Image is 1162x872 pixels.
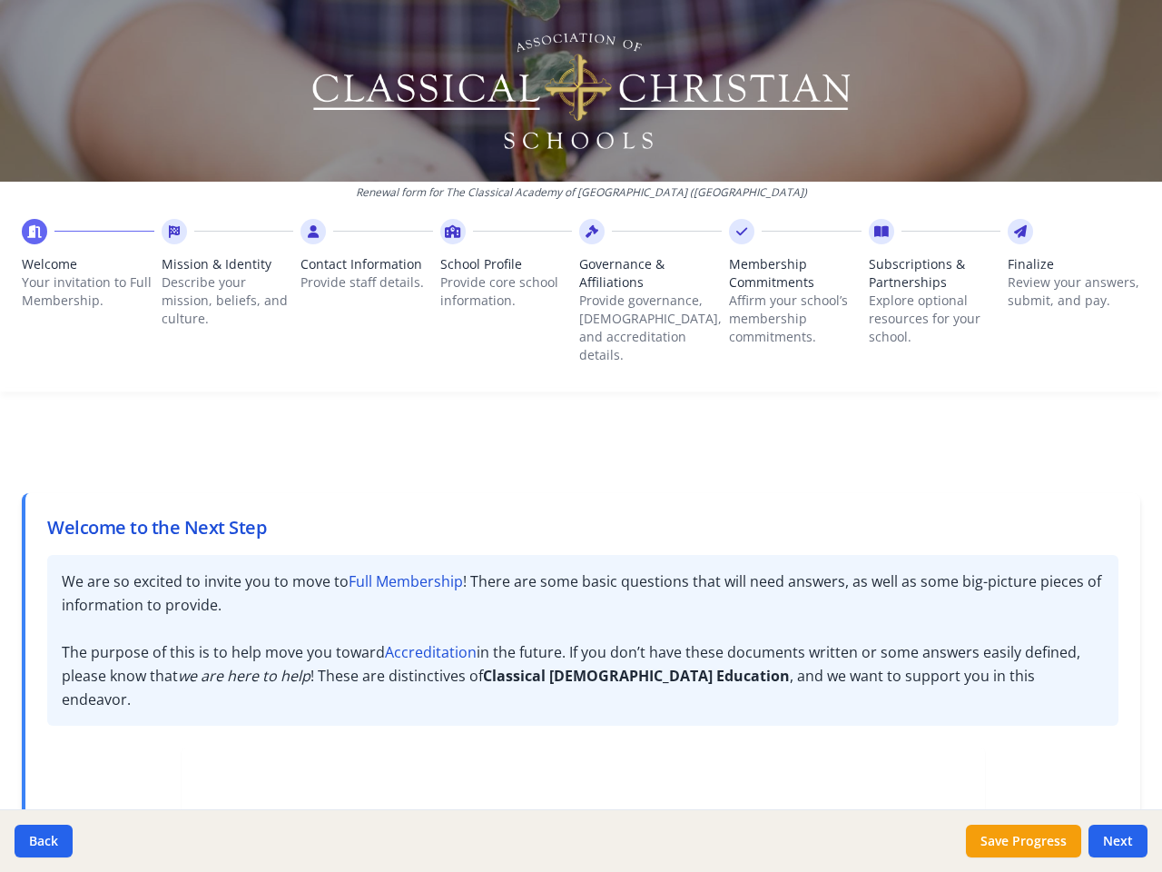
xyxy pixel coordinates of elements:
p: Explore optional resources for your school. [869,292,1001,346]
span: Welcome [22,255,154,273]
button: Next [1088,825,1147,857]
p: Describe your mission, beliefs, and culture. [162,273,294,328]
img: Logo [310,27,853,154]
p: Affirm your school’s membership commitments. [729,292,862,346]
span: Mission & Identity [162,255,294,273]
span: Finalize [1008,255,1140,273]
button: Save Progress [966,825,1081,857]
p: Provide governance, [DEMOGRAPHIC_DATA], and accreditation details. [579,292,722,364]
strong: Classical [DEMOGRAPHIC_DATA] Education [483,666,790,686]
p: Your invitation to Full Membership. [22,273,154,310]
span: Subscriptions & Partnerships [869,255,1001,292]
button: Back [15,825,73,857]
strong: Full Membership [349,571,463,591]
p: Provide core school information. [440,273,573,310]
span: Membership Commitments [729,255,862,292]
em: we are here to help [178,666,310,686]
p: We are so excited to invite you to move to ! There are some basic questions that will need answer... [47,555,1118,726]
span: Governance & Affiliations [579,255,722,292]
p: Review your answers, submit, and pay. [1008,273,1140,310]
strong: Accreditation [385,642,477,662]
p: Provide staff details. [300,273,433,292]
span: School Profile [440,255,573,273]
h2: Welcome to the Next Step [47,515,1118,540]
span: Contact Information [300,255,433,273]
